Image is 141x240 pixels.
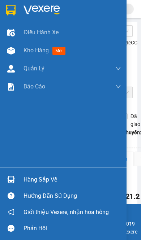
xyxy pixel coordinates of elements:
[52,47,65,55] span: mới
[8,192,14,199] span: question-circle
[120,39,138,47] span: Lọc CC
[23,223,121,234] div: Phản hồi
[115,84,121,90] span: down
[7,29,15,36] img: warehouse-icon
[23,28,59,37] span: Điều hành xe
[7,83,15,91] img: solution-icon
[115,66,121,71] span: down
[23,191,121,201] div: Hướng dẫn sử dụng
[7,65,15,73] img: warehouse-icon
[8,225,14,232] span: message
[23,47,49,54] span: Kho hàng
[23,64,44,73] span: Quản Lý
[23,82,45,91] span: Báo cáo
[23,208,109,217] span: Giới thiệu Vexere, nhận hoa hồng
[6,5,16,16] img: logo-vxr
[7,176,15,183] img: warehouse-icon
[8,209,14,215] span: notification
[23,174,121,185] div: Hàng sắp về
[7,47,15,54] img: warehouse-icon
